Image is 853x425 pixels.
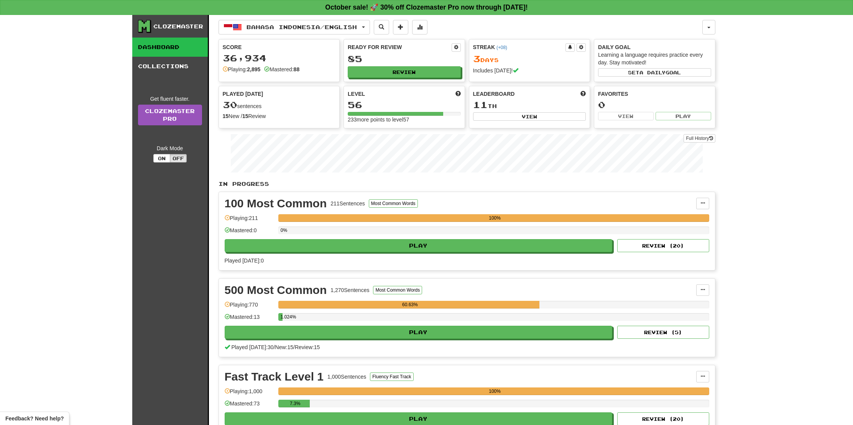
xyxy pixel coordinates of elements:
strong: 88 [294,66,300,72]
div: sentences [223,100,336,110]
button: On [153,154,170,162]
button: Most Common Words [369,199,418,208]
button: Seta dailygoal [598,68,711,77]
span: 11 [473,99,488,110]
a: (+08) [496,45,507,50]
div: Get fluent faster. [138,95,202,103]
div: Score [223,43,336,51]
button: Full History [684,134,715,143]
div: 85 [348,54,461,64]
button: Most Common Words [373,286,422,294]
div: Favorites [598,90,711,98]
a: Dashboard [132,38,208,57]
button: Review (5) [617,326,709,339]
span: / [293,344,295,350]
button: More stats [412,20,427,34]
button: View [598,112,654,120]
button: Play [656,112,711,120]
a: ClozemasterPro [138,105,202,125]
button: Fluency Fast Track [370,372,413,381]
span: 30 [223,99,237,110]
div: Ready for Review [348,43,452,51]
div: 60.63% [281,301,539,308]
span: Bahasa Indonesia / English [247,24,357,30]
button: Bahasa Indonesia/English [219,20,370,34]
span: Open feedback widget [5,415,64,422]
div: Learning a language requires practice every day. Stay motivated! [598,51,711,66]
span: Played [DATE]: 30 [231,344,273,350]
button: Add sentence to collection [393,20,408,34]
div: 36,934 [223,53,336,63]
button: Off [170,154,187,162]
a: Collections [132,57,208,76]
div: 1,000 Sentences [327,373,366,381]
button: View [473,112,586,121]
div: Clozemaster [153,23,203,30]
div: th [473,100,586,110]
span: This week in points, UTC [580,90,586,98]
div: 1,270 Sentences [330,286,369,294]
strong: 15 [242,113,248,119]
button: Play [225,239,613,252]
div: Playing: [223,66,261,73]
div: Playing: 770 [225,301,274,313]
button: Search sentences [374,20,389,34]
span: a daily [639,70,666,75]
div: Streak [473,43,566,51]
div: 1.024% [281,313,283,321]
div: New / Review [223,112,336,120]
button: Play [225,326,613,339]
div: 56 [348,100,461,110]
div: 233 more points to level 57 [348,116,461,123]
button: Review (20) [617,239,709,252]
span: Score more points to level up [455,90,461,98]
div: Daily Goal [598,43,711,51]
span: Level [348,90,365,98]
div: Fast Track Level 1 [225,371,324,382]
div: 100 Most Common [225,198,327,209]
button: Review [348,66,461,78]
strong: 15 [223,113,229,119]
div: 211 Sentences [330,200,365,207]
div: Mastered: 13 [225,313,274,326]
div: Mastered: [264,66,299,73]
p: In Progress [219,180,715,188]
span: Leaderboard [473,90,515,98]
span: 3 [473,53,480,64]
span: Played [DATE] [223,90,263,98]
strong: October sale! 🚀 30% off Clozemaster Pro now through [DATE]! [325,3,528,11]
div: 100% [281,387,709,395]
div: Mastered: 0 [225,226,274,239]
strong: 2,895 [247,66,260,72]
span: Played [DATE]: 0 [225,258,264,264]
div: 500 Most Common [225,284,327,296]
div: 0 [598,100,711,110]
div: Day s [473,54,586,64]
div: Dark Mode [138,144,202,152]
span: New: 15 [275,344,293,350]
div: 7.3% [281,400,310,407]
div: Playing: 211 [225,214,274,227]
div: 100% [281,214,709,222]
div: Mastered: 73 [225,400,274,412]
div: Includes [DATE]! [473,67,586,74]
div: Playing: 1,000 [225,387,274,400]
span: / [274,344,275,350]
span: Review: 15 [295,344,320,350]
